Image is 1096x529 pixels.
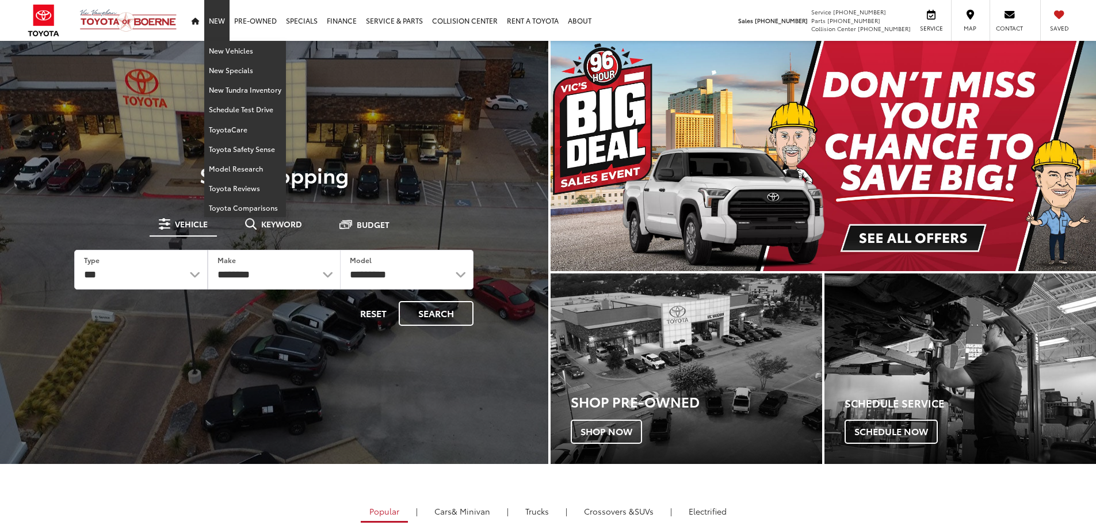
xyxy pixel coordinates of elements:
a: SUVs [575,501,662,521]
a: Toyota Reviews [204,178,286,198]
span: Keyword [261,220,302,228]
span: Schedule Now [845,420,938,444]
li: | [563,505,570,517]
span: & Minivan [452,505,490,517]
a: Toyota Safety Sense [204,139,286,159]
button: Reset [350,301,396,326]
a: ToyotaCare [204,120,286,139]
div: Toyota [551,273,822,464]
span: Shop Now [571,420,642,444]
a: New Specials [204,60,286,80]
a: New Vehicles [204,41,286,60]
a: Trucks [517,501,557,521]
a: Shop Pre-Owned Shop Now [551,273,822,464]
span: [PHONE_NUMBER] [827,16,880,25]
span: Budget [357,220,389,229]
span: Service [811,7,831,16]
div: Toyota [824,273,1096,464]
li: | [667,505,675,517]
p: Start Shopping [48,163,500,186]
li: | [504,505,511,517]
span: Collision Center [811,24,856,33]
a: Schedule Test Drive [204,100,286,119]
label: Make [217,255,236,265]
img: Vic Vaughan Toyota of Boerne [79,9,177,32]
span: Sales [738,16,753,25]
a: Popular [361,501,408,523]
span: Map [957,24,983,32]
span: Vehicle [175,220,208,228]
span: Saved [1047,24,1072,32]
span: Parts [811,16,826,25]
li: | [413,505,421,517]
button: Search [399,301,473,326]
h3: Shop Pre-Owned [571,394,822,409]
a: Toyota Comparisons [204,198,286,217]
a: Cars [426,501,499,521]
a: New Tundra Inventory [204,80,286,100]
a: Electrified [680,501,735,521]
span: Contact [996,24,1023,32]
a: Model Research [204,159,286,178]
span: [PHONE_NUMBER] [755,16,808,25]
h4: Schedule Service [845,398,1096,409]
label: Type [84,255,100,265]
span: [PHONE_NUMBER] [858,24,911,33]
span: Crossovers & [584,505,635,517]
span: [PHONE_NUMBER] [833,7,886,16]
span: Service [918,24,944,32]
label: Model [350,255,372,265]
a: Schedule Service Schedule Now [824,273,1096,464]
